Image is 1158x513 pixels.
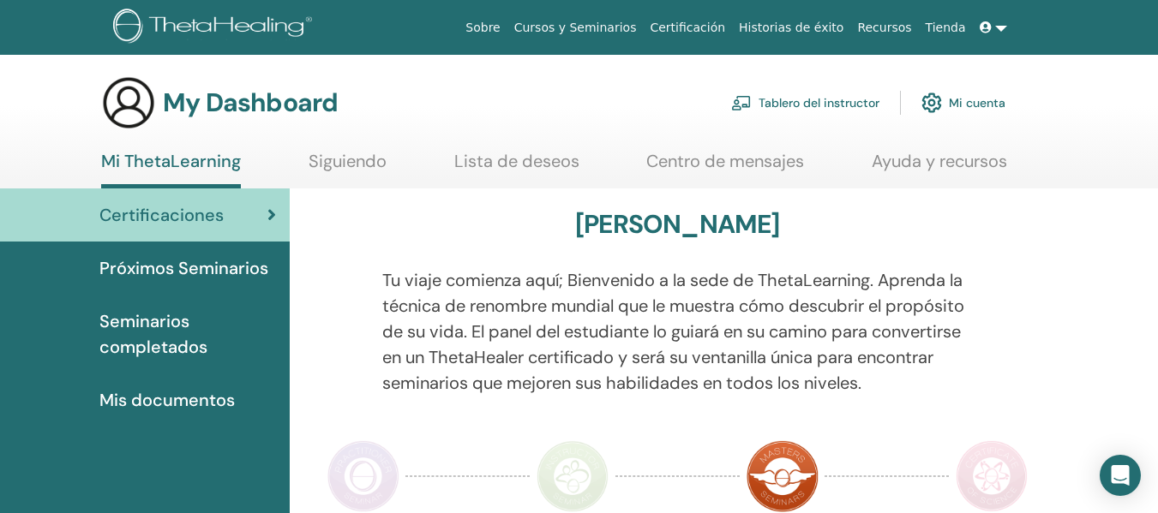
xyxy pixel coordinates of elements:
a: Certificación [643,12,732,44]
a: Tablero del instructor [731,84,879,122]
div: Open Intercom Messenger [1100,455,1141,496]
img: logo.png [113,9,318,47]
span: Seminarios completados [99,308,276,360]
img: generic-user-icon.jpg [101,75,156,130]
a: Siguiendo [309,151,387,184]
a: Recursos [850,12,918,44]
img: Certificate of Science [956,440,1028,512]
img: Instructor [537,440,609,512]
img: chalkboard-teacher.svg [731,95,752,110]
a: Tienda [919,12,973,44]
span: Mis documentos [99,387,235,413]
a: Historias de éxito [732,12,850,44]
a: Sobre [459,12,507,44]
a: Mi cuenta [921,84,1005,122]
span: Certificaciones [99,202,224,228]
h3: My Dashboard [163,87,338,118]
p: Tu viaje comienza aquí; Bienvenido a la sede de ThetaLearning. Aprenda la técnica de renombre mun... [382,267,973,396]
h3: [PERSON_NAME] [575,209,780,240]
span: Próximos Seminarios [99,255,268,281]
img: Practitioner [327,440,399,512]
a: Lista de deseos [454,151,579,184]
img: cog.svg [921,88,942,117]
a: Mi ThetaLearning [101,151,241,188]
a: Ayuda y recursos [872,151,1007,184]
img: Master [747,440,819,512]
a: Centro de mensajes [646,151,804,184]
a: Cursos y Seminarios [507,12,644,44]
